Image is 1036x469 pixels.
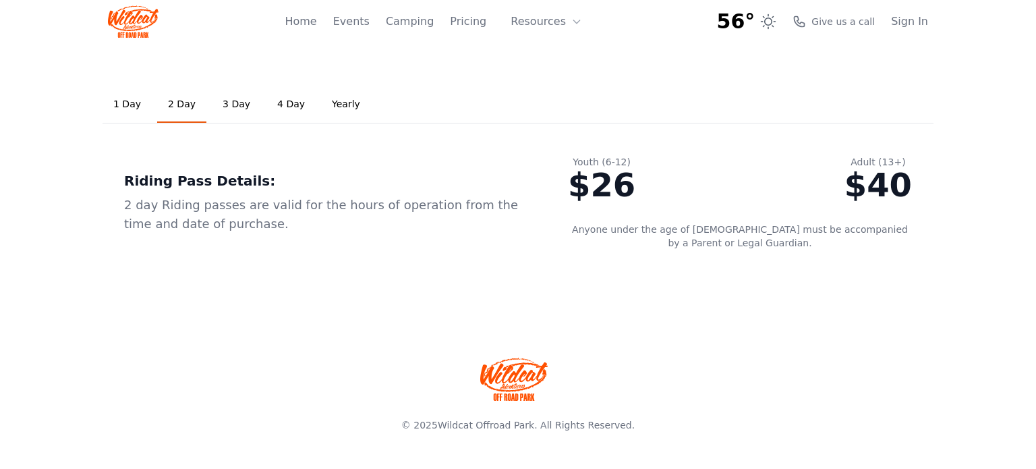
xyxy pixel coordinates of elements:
a: Sign In [891,13,928,30]
a: 1 Day [103,86,152,123]
span: Give us a call [811,15,875,28]
button: Resources [502,8,590,35]
div: 2 day Riding passes are valid for the hours of operation from the time and date of purchase. [124,196,525,233]
a: Events [333,13,370,30]
div: $40 [844,169,912,201]
div: $26 [568,169,635,201]
a: Home [285,13,316,30]
div: Adult (13+) [844,155,912,169]
a: Yearly [321,86,371,123]
a: 4 Day [266,86,316,123]
a: 2 Day [157,86,206,123]
span: © 2025 . All Rights Reserved. [401,420,635,431]
a: Give us a call [793,15,875,28]
img: Wildcat Offroad park [480,358,548,401]
a: 3 Day [212,86,261,123]
div: Youth (6-12) [568,155,635,169]
span: 56° [717,9,755,34]
a: Pricing [450,13,486,30]
p: Anyone under the age of [DEMOGRAPHIC_DATA] must be accompanied by a Parent or Legal Guardian. [568,223,912,250]
a: Camping [386,13,434,30]
img: Wildcat Logo [108,5,159,38]
div: Riding Pass Details: [124,171,525,190]
a: Wildcat Offroad Park [438,420,534,431]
